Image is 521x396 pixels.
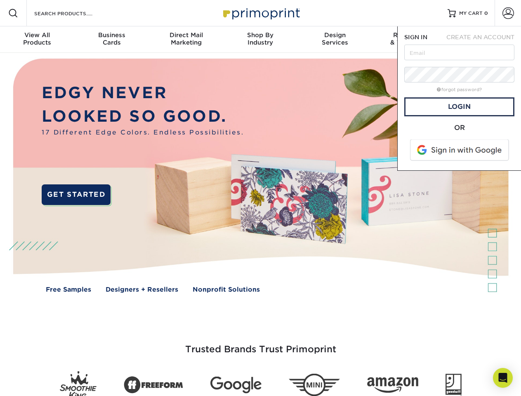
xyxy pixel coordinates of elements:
a: Free Samples [46,285,91,295]
a: Resources& Templates [372,26,446,53]
span: MY CART [459,10,483,17]
div: Cards [74,31,149,46]
img: Google [210,377,262,394]
a: GET STARTED [42,184,111,205]
div: OR [404,123,514,133]
p: LOOKED SO GOOD. [42,105,244,128]
span: Resources [372,31,446,39]
iframe: Google Customer Reviews [2,371,70,393]
div: Marketing [149,31,223,46]
p: EDGY NEVER [42,81,244,105]
span: Business [74,31,149,39]
span: 0 [484,10,488,16]
a: Designers + Resellers [106,285,178,295]
div: & Templates [372,31,446,46]
span: 17 Different Edge Colors. Endless Possibilities. [42,128,244,137]
h3: Trusted Brands Trust Primoprint [19,324,502,365]
a: DesignServices [298,26,372,53]
div: Open Intercom Messenger [493,368,513,388]
a: Direct MailMarketing [149,26,223,53]
span: Shop By [223,31,297,39]
img: Amazon [367,377,418,393]
a: Nonprofit Solutions [193,285,260,295]
img: Goodwill [446,374,462,396]
a: Login [404,97,514,116]
div: Services [298,31,372,46]
img: Primoprint [219,4,302,22]
a: Shop ByIndustry [223,26,297,53]
div: Industry [223,31,297,46]
a: BusinessCards [74,26,149,53]
span: SIGN IN [404,34,427,40]
span: Design [298,31,372,39]
input: Email [404,45,514,60]
input: SEARCH PRODUCTS..... [33,8,114,18]
span: CREATE AN ACCOUNT [446,34,514,40]
span: Direct Mail [149,31,223,39]
a: forgot password? [437,87,482,92]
